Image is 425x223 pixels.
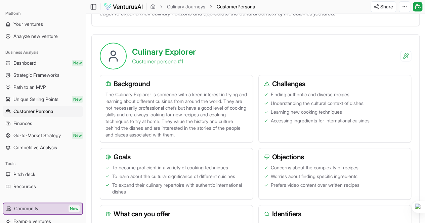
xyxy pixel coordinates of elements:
span: CustomerPersona [217,3,255,10]
a: Customer Persona [3,106,83,117]
span: Dashboard [13,60,36,66]
span: Share [380,3,393,10]
span: New [72,132,83,139]
a: DashboardNew [3,58,83,68]
h3: Objections [264,152,406,162]
span: Concerns about the complexity of recipes [271,164,358,171]
a: Resources [3,181,83,192]
a: Your ventures [3,19,83,30]
a: Pitch deck [3,169,83,180]
span: Understanding the cultural context of dishes [271,100,364,107]
span: To expand their culinary repertoire with authentic international dishes [112,182,247,195]
span: Customer [217,4,238,9]
span: Strategic Frameworks [13,72,59,78]
h2: Culinary Explorer [132,47,196,57]
span: Finances [13,120,32,127]
span: New [72,60,83,66]
nav: breadcrumb [150,3,255,10]
span: Learning new cooking techniques [271,109,342,115]
h3: Goals [105,152,247,162]
a: Path to an MVP [3,82,83,93]
span: Prefers video content over written recipes [271,182,359,188]
span: To learn about the cultural significance of different cuisines [112,173,235,180]
span: To become proficient in a variety of cooking techniques [112,164,228,171]
div: Platform [3,8,83,19]
h3: What can you offer [105,209,247,219]
span: Go-to-Market Strategy [13,132,61,139]
span: Analyze new venture [13,33,58,40]
span: Accessing ingredients for international cuisines [271,117,370,124]
span: Unique Selling Points [13,96,58,103]
button: Share [371,1,396,12]
span: Path to an MVP [13,84,46,91]
a: Go-to-Market StrategyNew [3,130,83,141]
span: Community [14,205,38,212]
span: Worries about finding specific ingredients [271,173,357,180]
h3: Challenges [264,79,406,89]
span: New [72,96,83,103]
span: Finding authentic and diverse recipes [271,91,349,98]
a: Competitive Analysis [3,142,83,153]
div: Tools [3,158,83,169]
span: Resources [13,183,36,190]
h3: Background [105,79,247,89]
a: Finances [3,118,83,129]
a: CommunityNew [3,203,82,214]
a: Culinary Journeys [167,3,205,10]
p: The Culinary Explorer is someone with a keen interest in trying and learning about different cuis... [105,91,247,138]
div: Business Analysis [3,47,83,58]
h3: Identifiers [264,209,406,219]
span: Pitch deck [13,171,35,178]
a: Strategic Frameworks [3,70,83,80]
span: New [69,205,80,212]
p: Customer persona # 1 [132,57,196,65]
a: Analyze new venture [3,31,83,42]
span: Competitive Analysis [13,144,57,151]
span: Customer Persona [13,108,53,115]
img: logo [104,3,143,11]
a: Unique Selling PointsNew [3,94,83,105]
span: Your ventures [13,21,43,27]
